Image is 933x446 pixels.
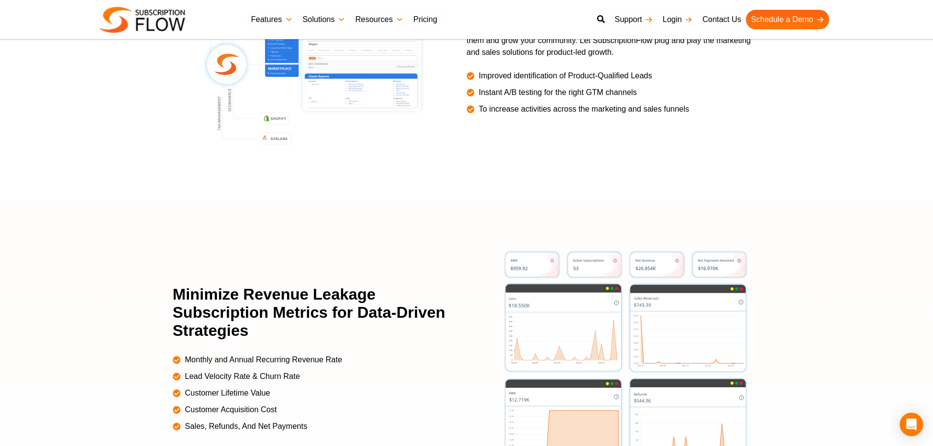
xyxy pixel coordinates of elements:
[477,103,690,115] span: To increase activities across the marketing and sales funnels
[467,23,756,58] p: Learn how to ‘NOT’ peeve your customers. Find ways to engage and re-engage them and grow your com...
[246,10,298,29] a: Features
[697,10,746,29] a: Contact Us
[350,10,408,29] a: Resources
[183,421,308,432] span: Sales, Refunds, And Net Payments
[746,10,829,29] a: Schedule a Demo
[610,10,658,29] a: Support
[298,10,351,29] a: Solutions
[173,285,455,339] h2: Minimize Revenue Leakage Subscription Metrics for Data-Driven Strategies
[183,354,342,366] span: Monthly and Annual Recurring Revenue Rate
[183,371,300,382] span: Lead Velocity Rate & Churn Rate
[183,387,270,399] span: Customer Lifetime Value
[900,413,923,436] div: Open Intercom Messenger
[183,404,277,416] span: Customer Acquisition Cost
[658,10,697,29] a: Login
[408,10,442,29] a: Pricing
[99,7,185,33] img: Subscriptionflow
[477,87,637,98] span: Instant A/B testing for the right GTM channels
[477,70,652,82] span: Improved identification of Product-Qualified Leads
